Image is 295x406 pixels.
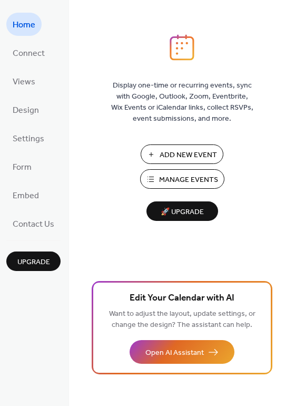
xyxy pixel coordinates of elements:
a: Form [6,155,38,178]
span: Edit Your Calendar with AI [130,291,234,306]
button: 🚀 Upgrade [146,201,218,221]
span: Home [13,17,35,34]
a: Embed [6,183,45,207]
span: Contact Us [13,216,54,233]
span: Views [13,74,35,91]
span: Add New Event [160,150,217,161]
span: Display one-time or recurring events, sync with Google, Outlook, Zoom, Eventbrite, Wix Events or ... [111,80,253,124]
button: Open AI Assistant [130,340,234,364]
span: Open AI Assistant [145,347,204,359]
a: Views [6,70,42,93]
a: Design [6,98,45,121]
span: Settings [13,131,44,148]
span: Manage Events [159,175,218,186]
a: Settings [6,127,51,150]
span: Connect [13,45,45,62]
a: Contact Us [6,212,61,235]
span: Form [13,159,32,176]
span: 🚀 Upgrade [153,205,212,219]
button: Add New Event [141,144,223,164]
span: Design [13,102,39,119]
a: Home [6,13,42,36]
img: logo_icon.svg [170,34,194,61]
span: Want to adjust the layout, update settings, or change the design? The assistant can help. [109,307,255,332]
button: Manage Events [140,169,224,189]
span: Upgrade [17,257,50,268]
span: Embed [13,188,39,205]
a: Connect [6,41,51,64]
button: Upgrade [6,252,61,271]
